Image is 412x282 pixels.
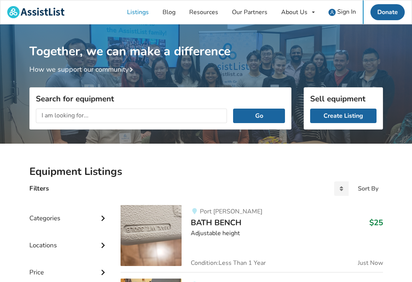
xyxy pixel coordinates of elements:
a: Listings [120,0,156,24]
img: user icon [328,9,336,16]
h3: $25 [369,218,383,228]
a: How we support our community [29,65,136,74]
div: About Us [281,9,307,15]
a: user icon Sign In [322,0,363,24]
a: Blog [156,0,182,24]
h4: Filters [29,184,49,193]
a: Donate [370,4,405,20]
a: bathroom safety-bath bench Port [PERSON_NAME]BATH BENCH$25Adjustable heightCondition:Less Than 1 ... [121,205,383,272]
h3: Sell equipment [310,94,377,104]
div: Price [29,253,109,280]
a: Our Partners [225,0,274,24]
h1: Together, we can make a difference [29,24,383,59]
div: Adjustable height [191,229,383,238]
img: assistlist-logo [7,6,64,18]
input: I am looking for... [36,109,227,123]
a: Create Listing [310,109,377,123]
div: Locations [29,226,109,253]
a: Resources [182,0,225,24]
span: Condition: Less Than 1 Year [191,260,266,266]
div: Categories [29,199,109,226]
span: Port [PERSON_NAME] [200,207,262,216]
span: Sign In [337,8,356,16]
h2: Equipment Listings [29,165,383,178]
img: bathroom safety-bath bench [121,205,182,266]
button: Go [233,109,285,123]
span: Just Now [358,260,383,266]
span: BATH BENCH [191,217,241,228]
div: Sort By [358,186,378,192]
h3: Search for equipment [36,94,285,104]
